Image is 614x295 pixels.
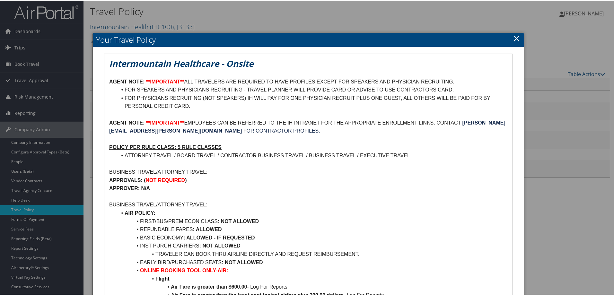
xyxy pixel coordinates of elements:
[109,119,145,125] strong: AGENT NOTE:
[109,167,507,176] p: BUSINESS TRAVEL/ATTORNEY TRAVEL:
[117,233,507,241] li: BASIC ECONOMY
[93,32,524,46] h2: Your Travel Policy
[117,241,507,249] li: INST PURCH CARRIERS
[117,93,507,110] li: FOR PHYSICIANS RECRUITING (NOT SPEAKERS) IH WILL PAY FOR ONE PHYSICIAN RECRUIT PLUS ONE GUEST, AL...
[109,200,507,208] p: BUSINESS TRAVEL/ATTORNEY TRAVEL:
[109,185,150,190] strong: APPROVER: N/A
[109,78,145,84] strong: AGENT NOTE:
[171,283,247,289] strong: Air Fare is greater than $600.00
[183,234,255,240] strong: : ALLOWED - IF REQUESTED
[221,218,259,223] strong: NOT ALLOWED
[144,177,145,182] strong: (
[222,259,263,265] strong: : NOT ALLOWED
[513,31,520,44] a: Close
[109,118,507,134] p: EMPLOYEES CAN BE REFERRED TO THE IH INTRANET FOR THE APPROPRIATE ENROLLMENT LINKS. CONTACT F
[117,282,507,291] li: - Log For Reports
[109,77,507,85] p: ALL TRAVELERS ARE REQUIRED TO HAVE PROFILES EXCEPT FOR SPEAKERS AND PHYSICIAN RECRUITING.
[125,210,155,215] strong: AIR POLICY:
[117,217,507,225] li: FIRST/BUS/PREM ECON CLASS
[199,242,241,248] strong: : NOT ALLOWED
[117,85,507,93] li: FOR SPEAKERS AND PHYSICIANS RECRUITING - TRAVEL PLANNER WILL PROVIDE CARD OR ADVISE TO USE CONTRA...
[109,57,253,69] em: Intermountain Healthcare - Onsite
[109,144,222,149] u: POLICY PER RULE CLASS: 5 RULE CLASSES
[193,226,222,231] strong: : ALLOWED
[155,275,170,281] strong: Flight
[247,127,320,133] span: OR CONTRACTOR PROFILES.
[117,225,507,233] li: REFUNDABLE FARES
[185,177,187,182] strong: )
[117,151,507,159] li: ATTORNEY TRAVEL / BOARD TRAVEL / CONTRACTOR BUSINESS TRAVEL / BUSINESS TRAVEL / EXECUTIVE TRAVEL
[140,267,228,273] strong: ONLINE BOOKING TOOL ONLY-AIR:
[218,218,219,223] strong: :
[109,177,143,182] strong: APPROVALS:
[117,249,507,258] li: TRAVELER CAN BOOK THRU AIRLINE DIRECTLY AND REQUEST REIMBURSEMENT.
[117,258,507,266] li: EARLY BIRD/PURCHASED SEATS
[146,177,185,182] strong: NOT REQUIRED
